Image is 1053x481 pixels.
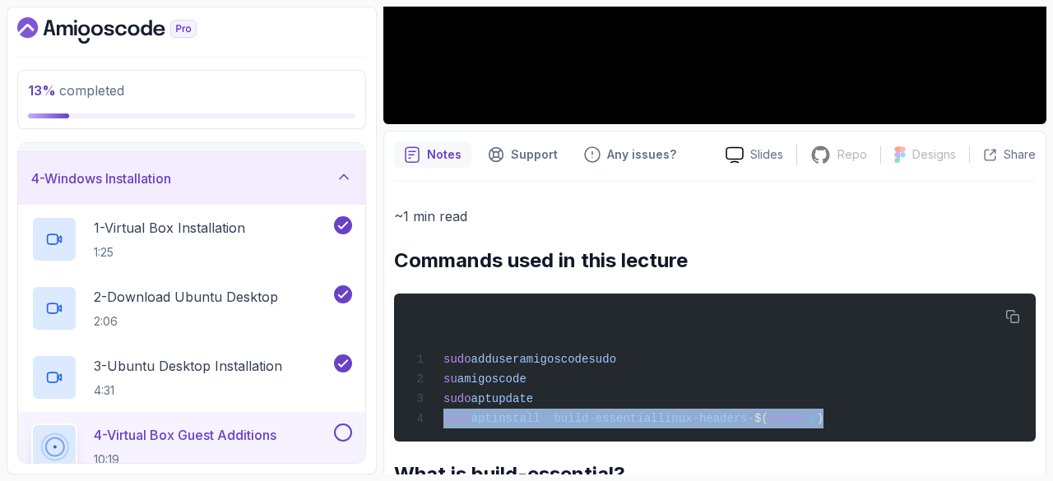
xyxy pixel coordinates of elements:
span: sudo [588,353,616,366]
button: 4-Windows Installation [18,152,365,205]
button: 3-Ubuntu Desktop Installation4:31 [31,354,352,400]
p: 1 - Virtual Box Installation [94,218,245,238]
p: Notes [427,146,462,163]
span: sudo [443,353,471,366]
p: 4 - Virtual Box Guest Additions [94,425,276,445]
p: Slides [750,146,783,163]
p: 10:19 [94,451,276,468]
span: completed [28,82,124,99]
span: adduser [471,353,520,366]
button: notes button [394,141,471,168]
span: update [492,392,533,405]
p: 3 - Ubuntu Desktop Installation [94,356,282,376]
button: 2-Download Ubuntu Desktop2:06 [31,285,352,331]
h3: 4 - Windows Installation [31,169,171,188]
span: sudo [443,392,471,405]
p: Designs [912,146,956,163]
button: Feedback button [574,141,686,168]
span: su [443,372,457,386]
p: Support [511,146,558,163]
a: Slides [712,146,796,164]
h2: Commands used in this lecture [394,247,1036,274]
span: -y [540,412,554,425]
p: 4:31 [94,382,282,399]
span: amigoscode [519,353,588,366]
p: Repo [837,146,867,163]
span: sudo [443,412,471,425]
span: 13 % [28,82,56,99]
span: apt [471,412,492,425]
a: Dashboard [17,17,234,44]
span: linux-headers- [657,412,754,425]
button: 4-Virtual Box Guest Additions10:19 [31,423,352,469]
span: build-essential [554,412,657,425]
button: Share [969,146,1036,163]
p: 2 - Download Ubuntu Desktop [94,287,278,307]
span: -r [803,412,817,425]
span: uname [768,412,803,425]
p: Share [1004,146,1036,163]
span: amigoscode [457,372,526,386]
p: 1:25 [94,244,245,261]
span: $( [754,412,768,425]
span: ) [817,412,823,425]
p: ~1 min read [394,205,1036,228]
span: apt [471,392,492,405]
span: install [492,412,540,425]
p: Any issues? [607,146,676,163]
button: Support button [478,141,568,168]
button: 1-Virtual Box Installation1:25 [31,216,352,262]
p: 2:06 [94,313,278,330]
